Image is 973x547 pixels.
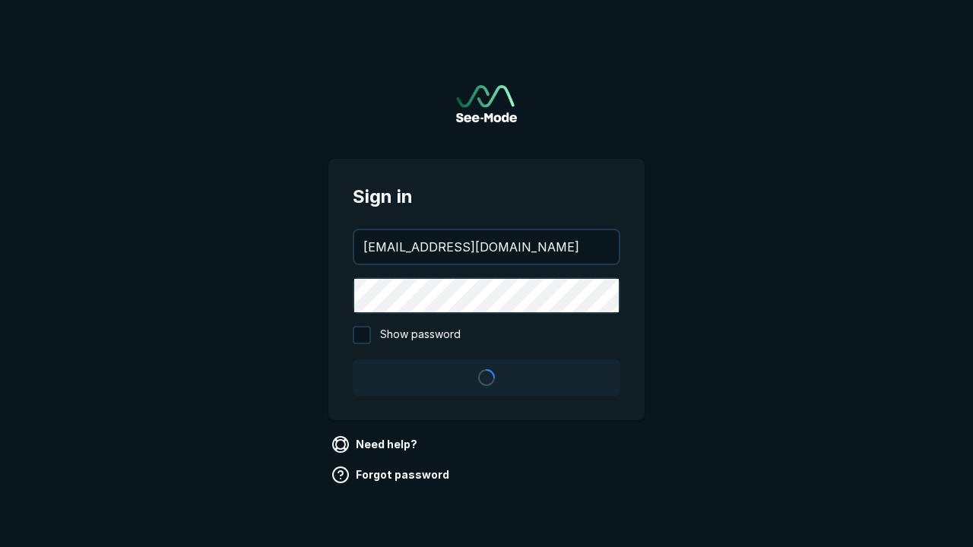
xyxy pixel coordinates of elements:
img: See-Mode Logo [456,85,517,122]
a: Go to sign in [456,85,517,122]
span: Sign in [353,183,620,210]
input: your@email.com [354,230,619,264]
a: Forgot password [328,463,455,487]
span: Show password [380,326,461,344]
a: Need help? [328,432,423,457]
